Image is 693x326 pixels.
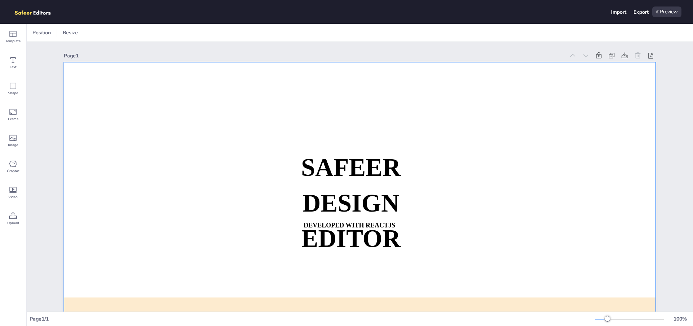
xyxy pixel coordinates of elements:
[8,194,18,200] span: Video
[633,9,649,16] div: Export
[30,316,595,322] div: Page 1 / 1
[8,116,18,122] span: Frame
[31,29,52,36] span: Position
[304,222,395,229] strong: DEVELOPED WITH REACTJS
[611,9,626,16] div: Import
[671,316,689,322] div: 100 %
[8,142,18,148] span: Image
[5,38,21,44] span: Template
[12,6,61,17] img: logo.png
[301,154,401,182] strong: SAFEER
[301,189,401,252] strong: DESIGN EDITOR
[652,6,681,17] div: Preview
[10,64,17,70] span: Text
[7,220,19,226] span: Upload
[64,52,565,59] div: Page 1
[7,168,19,174] span: Graphic
[61,29,79,36] span: Resize
[8,90,18,96] span: Shape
